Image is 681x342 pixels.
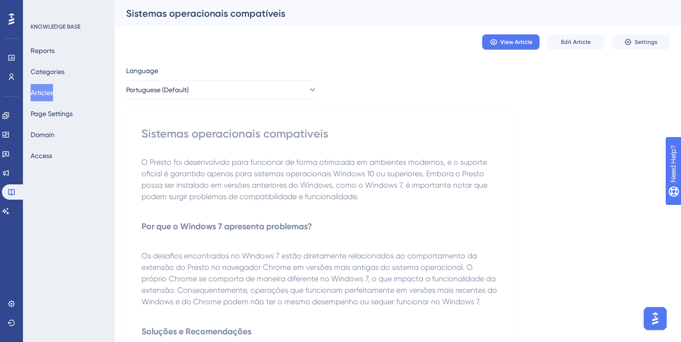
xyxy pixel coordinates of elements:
[141,326,251,337] strong: Soluções e Recomendações
[31,42,54,59] button: Reports
[31,23,80,31] div: KNOWLEDGE BASE
[547,34,605,50] button: Edit Article
[141,126,497,141] div: Sistemas operacionais compatíveis
[126,80,317,99] button: Portuguese (Default)
[31,63,65,80] button: Categories
[141,158,489,201] span: O Presto foi desenvolvido para funcionar de forma otimizada em ambientes modernos, e o suporte of...
[31,147,52,164] button: Access
[141,221,312,232] strong: Por que o Windows 7 apresenta problemas?
[126,65,158,76] span: Language
[126,84,189,96] span: Portuguese (Default)
[500,38,532,46] span: View Article
[31,126,54,143] button: Domain
[641,304,670,333] iframe: UserGuiding AI Assistant Launcher
[561,38,591,46] span: Edit Article
[612,34,670,50] button: Settings
[31,84,53,101] button: Articles
[635,38,658,46] span: Settings
[126,7,646,20] div: Sistemas operacionais compatíveis
[31,105,73,122] button: Page Settings
[141,251,499,306] span: Os desafios encontrados no Windows 7 estão diretamente relacionados ao comportamento da extensão ...
[482,34,540,50] button: View Article
[22,2,60,14] span: Need Help?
